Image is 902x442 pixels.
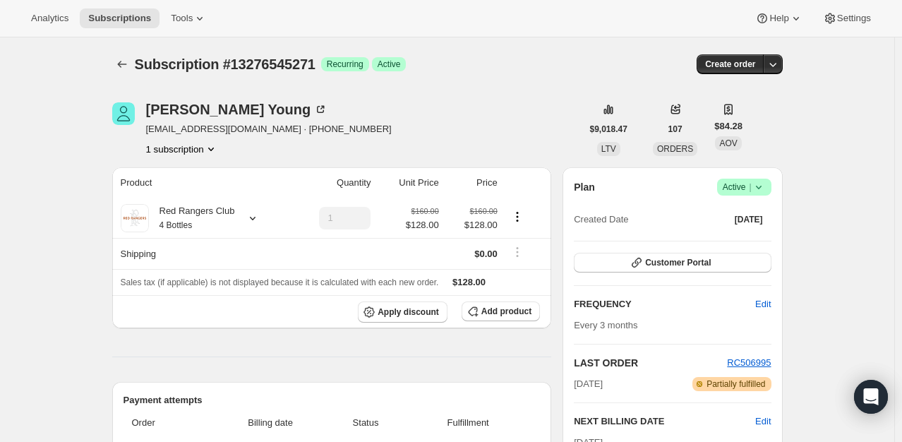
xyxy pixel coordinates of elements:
[660,119,691,139] button: 107
[462,301,540,321] button: Add product
[406,218,439,232] span: $128.00
[31,13,68,24] span: Analytics
[146,122,392,136] span: [EMAIL_ADDRESS][DOMAIN_NAME] · [PHONE_NUMBER]
[481,306,531,317] span: Add product
[80,8,160,28] button: Subscriptions
[335,416,396,430] span: Status
[645,257,711,268] span: Customer Portal
[146,142,218,156] button: Product actions
[747,8,811,28] button: Help
[706,378,765,390] span: Partially fulfilled
[375,167,443,198] th: Unit Price
[378,59,401,70] span: Active
[727,357,771,368] a: RC506995
[726,210,771,229] button: [DATE]
[23,8,77,28] button: Analytics
[452,277,486,287] span: $128.00
[574,414,755,429] h2: NEXT BILLING DATE
[506,209,529,225] button: Product actions
[378,306,439,318] span: Apply discount
[582,119,636,139] button: $9,018.47
[574,297,755,311] h2: FREQUENCY
[574,213,628,227] span: Created Date
[447,218,498,232] span: $128.00
[88,13,151,24] span: Subscriptions
[149,204,235,232] div: Red Rangers Club
[327,59,363,70] span: Recurring
[755,297,771,311] span: Edit
[291,167,375,198] th: Quantity
[769,13,788,24] span: Help
[601,144,616,154] span: LTV
[112,102,135,125] span: Richard L. Young
[146,102,328,117] div: [PERSON_NAME] Young
[837,13,871,24] span: Settings
[749,181,751,193] span: |
[112,167,291,198] th: Product
[124,393,541,407] h2: Payment attempts
[214,416,327,430] span: Billing date
[590,124,627,135] span: $9,018.47
[411,207,439,215] small: $160.00
[854,380,888,414] div: Open Intercom Messenger
[171,13,193,24] span: Tools
[121,277,439,287] span: Sales tax (if applicable) is not displayed because it is calculated with each new order.
[705,59,755,70] span: Create order
[735,214,763,225] span: [DATE]
[506,244,529,260] button: Shipping actions
[574,253,771,273] button: Customer Portal
[747,293,779,316] button: Edit
[668,124,682,135] span: 107
[574,356,727,370] h2: LAST ORDER
[574,377,603,391] span: [DATE]
[657,144,693,154] span: ORDERS
[755,414,771,429] button: Edit
[124,407,210,438] th: Order
[697,54,764,74] button: Create order
[112,238,291,269] th: Shipping
[160,220,193,230] small: 4 Bottles
[358,301,447,323] button: Apply discount
[135,56,315,72] span: Subscription #13276545271
[727,356,771,370] button: RC506995
[714,119,742,133] span: $84.28
[121,204,149,232] img: product img
[719,138,737,148] span: AOV
[162,8,215,28] button: Tools
[404,416,531,430] span: Fulfillment
[474,249,498,259] span: $0.00
[574,180,595,194] h2: Plan
[470,207,498,215] small: $160.00
[112,54,132,74] button: Subscriptions
[814,8,879,28] button: Settings
[443,167,502,198] th: Price
[723,180,766,194] span: Active
[574,320,637,330] span: Every 3 months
